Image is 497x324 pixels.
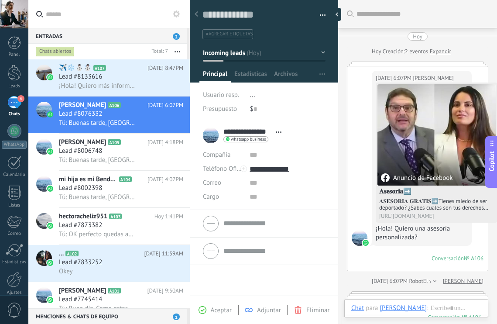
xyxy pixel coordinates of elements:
div: Creación: [372,47,451,56]
a: [PERSON_NAME] [443,277,483,286]
span: ¡Hola! Quiero más información. [59,82,135,90]
img: icon [47,148,53,155]
div: Francisco Garcia [380,304,427,312]
span: mi hija es mi Bendicion [59,175,117,184]
div: Entradas [28,28,187,44]
span: Cargo [203,193,219,200]
span: Lead #8133616 [59,72,102,81]
a: avatariconmi hija es mi BendicionA104[DATE] 4:07PMLead #8002398Tú: Buenas tarde, [GEOGRAPHIC_DATA... [28,171,190,207]
span: hectoracheliz951 [59,212,107,221]
div: 106 [428,314,481,321]
img: icon [47,111,53,117]
img: icon [47,260,53,266]
button: Correo [203,176,221,190]
span: Lead #7873382 [59,221,102,230]
div: Compañía [203,148,243,162]
a: avataricon✈️️❄️⛄☃️A107[DATE] 8:47PMLead #8133616¡Hola! Quiero más información. [28,59,190,96]
div: Cargo [203,190,243,204]
a: Expandir [430,47,451,56]
span: whatsapp business [231,137,266,141]
span: [PERSON_NAME] [59,286,106,295]
span: 2 eventos [405,47,428,56]
div: Chats abiertos [36,46,75,57]
span: Tú: OK perfecto quedas agendado para el día de [DATE] alas 12:00pm ESTAR AL PENDIENTE PARA QUE RE... [59,230,135,238]
div: [URL][DOMAIN_NAME] [379,213,494,219]
span: Lead #7745414 [59,295,102,304]
span: [DATE] 6:07PM [147,101,183,110]
div: Presupuesto [203,102,243,116]
span: Francisco Garcia [413,74,453,83]
span: Correo [203,179,221,187]
img: icon [47,297,53,303]
span: Copilot [487,152,496,172]
span: Tú: Buen día, Como estas. En un momento el Abogado se comunicara contigo para darte tu asesoría p... [59,304,135,313]
div: Correo [2,231,27,237]
img: waba.svg [363,240,369,246]
span: Presupuesto [203,105,237,113]
div: WhatsApp [2,141,27,149]
span: Robot [409,277,423,285]
span: Tú: Buenas tarde, [GEOGRAPHIC_DATA] estas. En un momento el Abogado se comunicara contigo para da... [59,119,135,127]
span: A107 [93,65,106,71]
a: avataricon[PERSON_NAME]A101[DATE] 9:50AMLead #7745414Tú: Buen día, Como estas. En un momento el A... [28,282,190,319]
span: Estadísticas [234,70,267,83]
span: Tú: Buenas tarde, [GEOGRAPHIC_DATA] estas. En un momento el Abogado se comunicara contigo para da... [59,156,135,164]
span: A105 [108,139,120,145]
span: Lead #8006748 [59,147,102,155]
span: ... [250,91,255,99]
div: Listas [2,203,27,208]
span: A101 [108,288,120,293]
img: icon [47,223,53,229]
span: 3 [17,95,24,102]
span: Okey [59,267,73,276]
button: Teléfono Oficina [203,162,243,176]
div: [DATE] 6:07PM [372,277,409,286]
div: Ocultar [332,8,341,21]
span: A104 [119,176,132,182]
span: [DATE] 4:07PM [147,175,183,184]
span: 2 [173,33,180,40]
span: [DATE] 8:47PM [147,64,183,72]
span: Aceptar [211,306,232,314]
a: Anuncio de Facebook𝐀𝐬𝐞𝐬𝐨𝐫𝐢𝐚➡️𝐀𝐒𝐄𝐒𝐎𝐑𝐈𝐀 𝐆𝐑𝐀𝐓𝐈𝐒➡️Tienes miedo de ser deportado? ¿Sabes cuales son tu... [377,84,496,221]
span: Francisco Garcia [352,230,367,246]
span: El valor del campo «Teléfono» [423,277,496,286]
a: avatariconhectoracheliz951A103Hoy 1:41PMLead #7873382Tú: OK perfecto quedas agendado para el día ... [28,208,190,245]
div: ¡Hola! Quiero una asesoría personalizada? [376,224,468,242]
span: A102 [65,251,78,256]
span: #agregar etiquetas [206,31,253,37]
span: [DATE] 4:18PM [147,138,183,147]
div: Anuncio de Facebook [381,173,452,182]
div: Menciones & Chats de equipo [28,308,187,324]
span: Principal [203,70,227,83]
div: Conversación [432,255,464,262]
h4: 𝐀𝐬𝐞𝐬𝐨𝐫𝐢𝐚➡️ [379,187,494,196]
div: Estadísticas [2,259,27,265]
img: icon [47,186,53,192]
span: : [427,304,428,313]
span: Archivos [274,70,298,83]
span: Lead #8002398 [59,184,102,193]
div: Chats [2,111,27,117]
div: Ajustes [2,290,27,296]
div: Panel [2,52,27,58]
span: Lead #8076332 [59,110,102,118]
span: para [366,304,378,313]
div: Hoy [413,32,422,41]
span: Hoy 1:41PM [154,212,183,221]
span: Lead #7833252 [59,258,102,267]
span: ✈️️❄️⛄☃️ [59,64,92,72]
span: ... [59,249,64,258]
div: [DATE] 6:07PM [376,74,413,83]
div: Usuario resp. [203,88,243,102]
span: A106 [108,102,120,108]
div: Total: 7 [148,47,168,56]
span: 1 [173,314,180,320]
div: $ [250,102,326,116]
a: avataricon[PERSON_NAME]A105[DATE] 4:18PMLead #8006748Tú: Buenas tarde, [GEOGRAPHIC_DATA] estas. E... [28,134,190,170]
div: Leads [2,83,27,89]
img: icon [47,74,53,80]
span: Teléfono Oficina [203,165,248,173]
div: Hoy [372,47,383,56]
span: Usuario resp. [203,91,239,99]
